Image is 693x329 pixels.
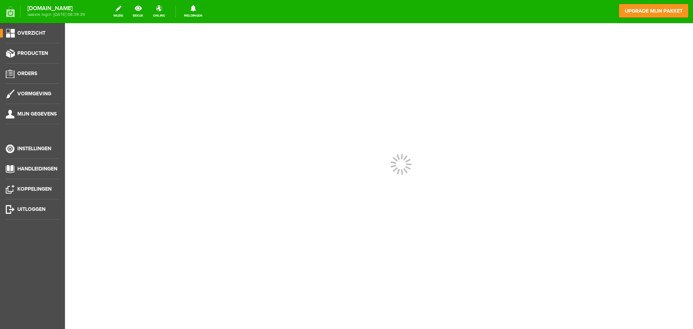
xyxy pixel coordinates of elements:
span: Producten [17,50,48,56]
span: Orders [17,70,37,77]
span: Handleidingen [17,166,57,172]
strong: [DOMAIN_NAME] [27,7,85,10]
a: upgrade mijn pakket [619,4,689,18]
span: laatste login: [DATE] 08:39:39 [27,13,85,17]
a: bekijk [128,4,148,20]
span: Instellingen [17,146,51,152]
span: Vormgeving [17,91,51,97]
a: wijzig [109,4,127,20]
a: online [149,4,169,20]
span: Uitloggen [17,206,45,212]
span: Overzicht [17,30,45,36]
span: Mijn gegevens [17,111,57,117]
span: Koppelingen [17,186,52,192]
a: Meldingen [180,4,207,20]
